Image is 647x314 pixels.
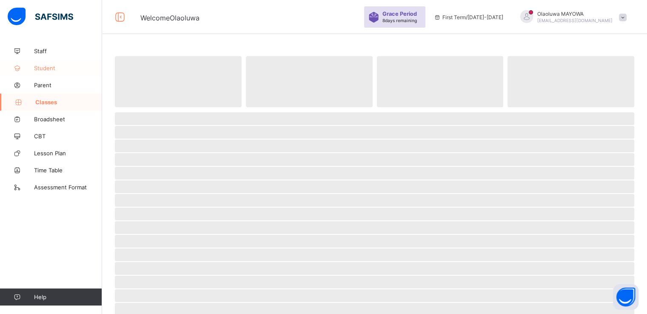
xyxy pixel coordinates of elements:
span: ‌ [115,140,634,152]
span: 8 days remaining [382,18,417,23]
span: ‌ [115,56,242,107]
span: ‌ [115,112,634,125]
span: ‌ [507,56,634,107]
span: Assessment Format [34,184,102,191]
span: session/term information [434,14,503,20]
span: ‌ [115,235,634,248]
button: Open asap [613,284,638,310]
span: Classes [35,99,102,106]
span: ‌ [115,153,634,166]
span: ‌ [115,180,634,193]
span: [EMAIL_ADDRESS][DOMAIN_NAME] [537,18,613,23]
span: CBT [34,133,102,140]
span: Staff [34,48,102,54]
span: ‌ [246,56,373,107]
span: ‌ [115,126,634,139]
span: ‌ [115,221,634,234]
span: ‌ [377,56,504,107]
span: Help [34,294,102,300]
span: Student [34,65,102,71]
span: ‌ [115,248,634,261]
span: Parent [34,82,102,88]
span: Time Table [34,167,102,174]
img: sticker-purple.71386a28dfed39d6af7621340158ba97.svg [368,12,379,23]
span: ‌ [115,208,634,220]
span: Lesson Plan [34,150,102,157]
span: Welcome Olaoluwa [140,14,200,22]
span: ‌ [115,167,634,180]
span: ‌ [115,289,634,302]
span: ‌ [115,276,634,288]
span: Grace Period [382,11,417,17]
span: Broadsheet [34,116,102,123]
img: safsims [8,8,73,26]
span: Olaoluwa MAYOWA [537,11,613,17]
span: ‌ [115,262,634,275]
span: ‌ [115,194,634,207]
div: OlaoluwaMAYOWA [512,10,631,24]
